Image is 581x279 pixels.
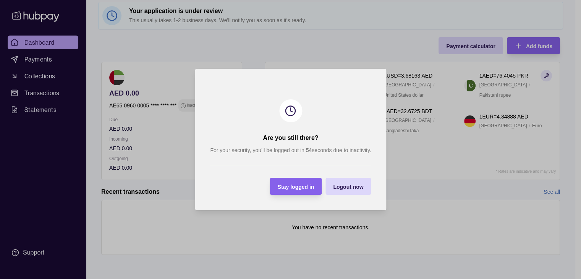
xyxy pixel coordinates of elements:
[325,178,371,195] button: Logout now
[306,147,312,153] strong: 54
[333,184,363,190] span: Logout now
[263,134,318,142] h2: Are you still there?
[277,184,314,190] span: Stay logged in
[210,146,371,154] p: For your security, you’ll be logged out in seconds due to inactivity.
[270,178,322,195] button: Stay logged in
